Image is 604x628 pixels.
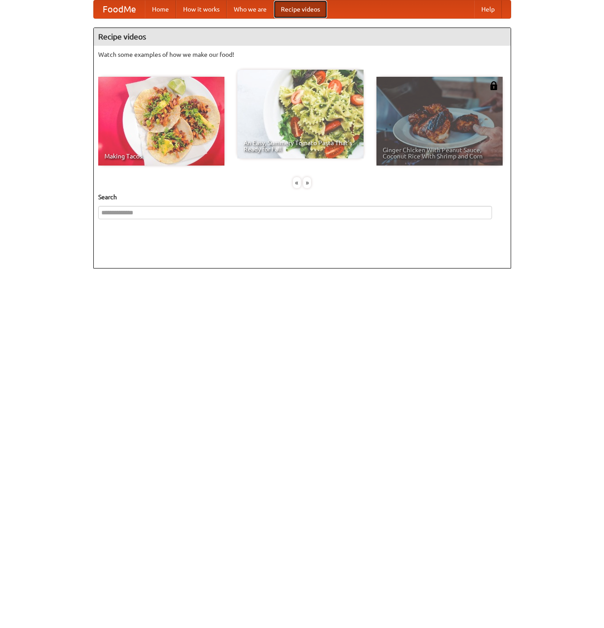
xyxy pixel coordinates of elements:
span: An Easy, Summery Tomato Pasta That's Ready for Fall [244,140,357,152]
a: Who we are [227,0,274,18]
p: Watch some examples of how we make our food! [98,50,506,59]
a: Recipe videos [274,0,327,18]
h5: Search [98,193,506,201]
a: How it works [176,0,227,18]
a: Help [474,0,502,18]
div: « [293,177,301,188]
a: FoodMe [94,0,145,18]
a: Making Tacos [98,77,224,166]
img: 483408.png [489,81,498,90]
span: Making Tacos [104,153,218,159]
a: Home [145,0,176,18]
div: » [303,177,311,188]
a: An Easy, Summery Tomato Pasta That's Ready for Fall [237,70,364,158]
h4: Recipe videos [94,28,511,46]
